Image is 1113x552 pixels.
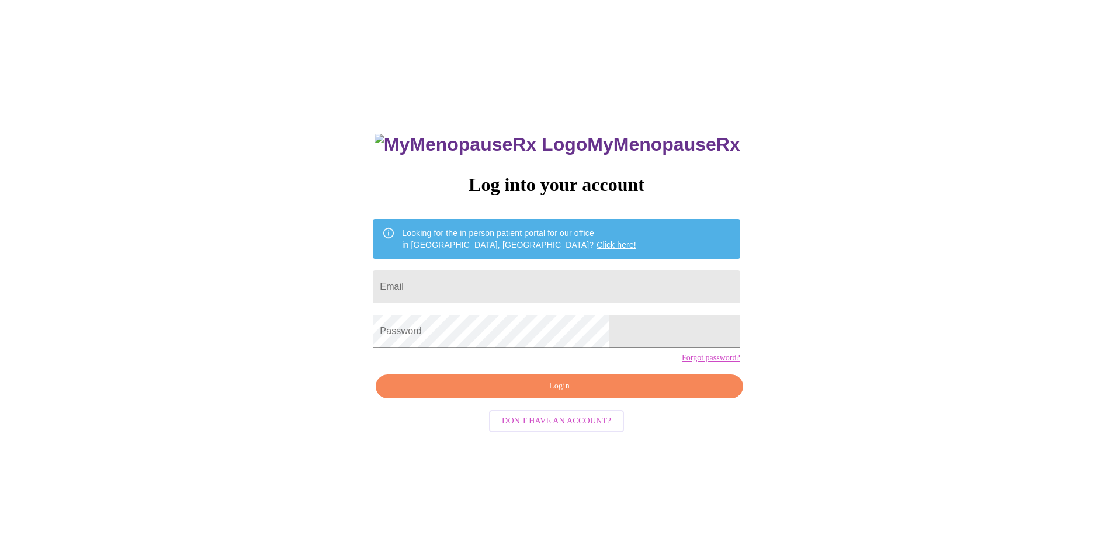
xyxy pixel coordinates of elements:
h3: MyMenopauseRx [375,134,740,155]
img: MyMenopauseRx Logo [375,134,587,155]
button: Don't have an account? [489,410,624,433]
div: Looking for the in person patient portal for our office in [GEOGRAPHIC_DATA], [GEOGRAPHIC_DATA]? [402,223,636,255]
span: Don't have an account? [502,414,611,429]
a: Forgot password? [682,353,740,363]
button: Login [376,374,743,398]
h3: Log into your account [373,174,740,196]
span: Login [389,379,729,394]
a: Don't have an account? [486,415,627,425]
a: Click here! [597,240,636,249]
